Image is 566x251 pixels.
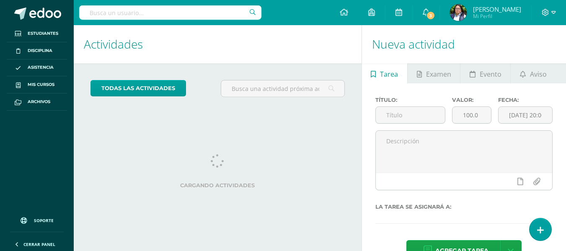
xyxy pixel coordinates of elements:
[28,98,50,105] span: Archivos
[372,25,556,63] h1: Nueva actividad
[450,4,467,21] img: 7ab285121826231a63682abc32cdc9f2.png
[28,81,54,88] span: Mis cursos
[376,107,445,123] input: Título
[460,63,510,83] a: Evento
[426,11,435,20] span: 3
[530,64,547,84] span: Aviso
[473,13,521,20] span: Mi Perfil
[84,25,351,63] h1: Actividades
[7,42,67,60] a: Disciplina
[10,209,64,230] a: Soporte
[408,63,460,83] a: Examen
[426,64,451,84] span: Examen
[452,107,491,123] input: Puntos máximos
[28,30,58,37] span: Estudiantes
[473,5,521,13] span: [PERSON_NAME]
[7,93,67,111] a: Archivos
[499,107,552,123] input: Fecha de entrega
[7,76,67,93] a: Mis cursos
[28,47,52,54] span: Disciplina
[375,97,445,103] label: Título:
[90,182,345,189] label: Cargando actividades
[480,64,501,84] span: Evento
[380,64,398,84] span: Tarea
[511,63,556,83] a: Aviso
[498,97,553,103] label: Fecha:
[23,241,55,247] span: Cerrar panel
[34,217,54,223] span: Soporte
[375,204,553,210] label: La tarea se asignará a:
[90,80,186,96] a: todas las Actividades
[7,25,67,42] a: Estudiantes
[79,5,261,20] input: Busca un usuario...
[7,60,67,77] a: Asistencia
[221,80,344,97] input: Busca una actividad próxima aquí...
[362,63,407,83] a: Tarea
[452,97,491,103] label: Valor:
[28,64,54,71] span: Asistencia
